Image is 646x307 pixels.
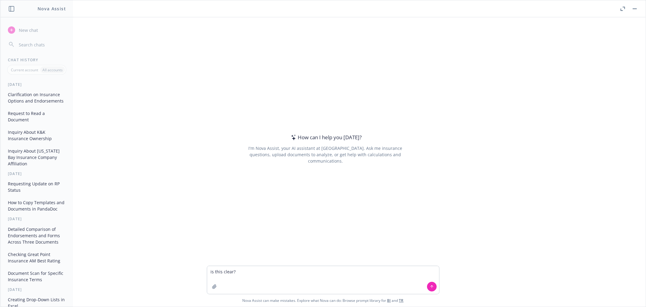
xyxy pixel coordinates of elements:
button: Request to Read a Document [5,108,68,125]
button: Requesting Update on RP Status [5,179,68,195]
button: Clarification on Insurance Options and Endorsements [5,89,68,106]
a: BI [387,298,391,303]
div: [DATE] [1,216,73,221]
textarea: is this clear? [207,266,439,294]
div: [DATE] [1,82,73,87]
div: [DATE] [1,287,73,292]
div: How can I help you [DATE]? [289,133,362,141]
input: Search chats [18,40,66,49]
p: Current account [11,67,38,73]
button: New chat [5,25,68,35]
div: I'm Nova Assist, your AI assistant at [GEOGRAPHIC_DATA]. Ask me insurance questions, upload docum... [240,145,411,164]
span: Nova Assist can make mistakes. Explore what Nova can do: Browse prompt library for and [243,294,404,307]
button: Inquiry About K&K Insurance Ownership [5,127,68,143]
a: TR [399,298,404,303]
p: All accounts [42,67,63,73]
div: [DATE] [1,171,73,176]
button: Checking Great Point Insurance AM Best Rating [5,249,68,266]
button: Document Scan for Specific Insurance Terms [5,268,68,285]
button: Inquiry About [US_STATE] Bay Insurance Company Affiliation [5,146,68,169]
div: Chat History [1,57,73,62]
button: How to Copy Templates and Documents in PandaDoc [5,197,68,214]
button: Detailed Comparison of Endorsements and Forms Across Three Documents [5,224,68,247]
h1: Nova Assist [38,5,66,12]
span: New chat [18,27,38,33]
